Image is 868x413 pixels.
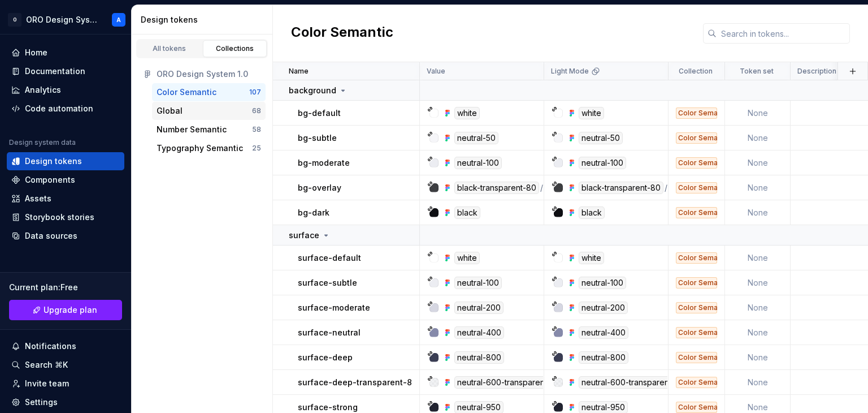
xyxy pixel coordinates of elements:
[252,144,261,153] div: 25
[252,125,261,134] div: 58
[7,393,124,411] a: Settings
[579,206,605,219] div: black
[252,106,261,115] div: 68
[291,23,393,44] h2: Color Semantic
[676,377,717,388] div: Color Semantic
[427,67,445,76] p: Value
[579,182,663,194] div: black-transparent-80
[9,138,76,147] div: Design system data
[717,23,850,44] input: Search in tokens...
[298,132,337,144] p: bg-subtle
[152,121,266,139] button: Number Semantic58
[676,327,717,338] div: Color Semantic
[152,102,266,120] button: Global68
[7,100,124,118] a: Code automation
[289,67,309,76] p: Name
[454,351,504,364] div: neutral-800
[157,105,183,117] div: Global
[25,341,76,352] div: Notifications
[679,67,713,76] p: Collection
[676,207,717,218] div: Color Semantic
[25,156,82,167] div: Design tokens
[551,67,589,76] p: Light Mode
[454,302,504,314] div: neutral-200
[579,326,628,339] div: neutral-400
[454,277,502,289] div: neutral-100
[298,252,361,264] p: surface-default
[797,67,836,76] p: Description
[152,83,266,101] button: Color Semantic107
[2,7,129,32] button: OORO Design SystemA
[676,157,717,169] div: Color Semantic
[7,171,124,189] a: Components
[579,277,626,289] div: neutral-100
[676,352,717,363] div: Color Semantic
[8,13,21,27] div: O
[44,304,97,316] span: Upgrade plan
[298,352,353,363] p: surface-deep
[7,227,124,245] a: Data sources
[152,139,266,157] a: Typography Semantic25
[579,351,628,364] div: neutral-800
[7,190,124,208] a: Assets
[665,182,667,194] div: /
[298,377,412,388] p: surface-deep-transparent-8
[579,157,626,169] div: neutral-100
[298,402,358,413] p: surface-strong
[25,47,47,58] div: Home
[25,193,51,204] div: Assets
[25,230,77,242] div: Data sources
[298,107,341,119] p: bg-default
[740,67,774,76] p: Token set
[725,150,791,175] td: None
[579,132,623,144] div: neutral-50
[725,320,791,345] td: None
[298,182,341,193] p: bg-overlay
[725,295,791,320] td: None
[298,302,370,313] p: surface-moderate
[25,84,61,96] div: Analytics
[141,14,268,25] div: Design tokens
[7,44,124,62] a: Home
[676,107,717,119] div: Color Semantic
[141,44,198,53] div: All tokens
[454,326,504,339] div: neutral-400
[7,152,124,170] a: Design tokens
[157,143,243,154] div: Typography Semantic
[7,375,124,393] a: Invite team
[25,359,68,371] div: Search ⌘K
[249,88,261,97] div: 107
[454,132,498,144] div: neutral-50
[25,66,85,77] div: Documentation
[25,378,69,389] div: Invite team
[7,356,124,374] button: Search ⌘K
[454,107,480,119] div: white
[157,68,261,80] div: ORO Design System 1.0
[676,182,717,193] div: Color Semantic
[298,277,357,289] p: surface-subtle
[725,246,791,270] td: None
[298,327,361,338] p: surface-neutral
[25,397,58,408] div: Settings
[725,175,791,200] td: None
[289,230,319,241] p: surface
[676,252,717,264] div: Color Semantic
[157,124,227,135] div: Number Semantic
[725,101,791,126] td: None
[116,15,121,24] div: A
[298,157,350,169] p: bg-moderate
[579,376,683,389] div: neutral-600-transparent-8
[676,402,717,413] div: Color Semantic
[454,252,480,264] div: white
[157,87,216,98] div: Color Semantic
[540,182,543,194] div: /
[7,208,124,226] a: Storybook stories
[289,85,336,96] p: background
[207,44,263,53] div: Collections
[725,126,791,150] td: None
[676,302,717,313] div: Color Semantic
[298,207,329,218] p: bg-dark
[725,370,791,395] td: None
